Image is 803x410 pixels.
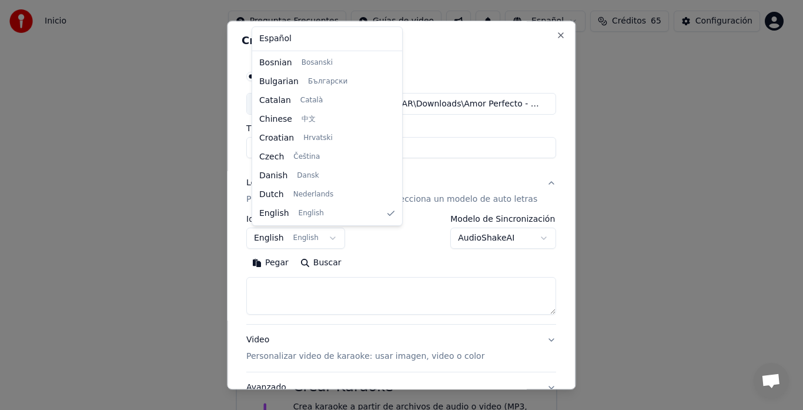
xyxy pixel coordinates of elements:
[259,151,284,163] span: Czech
[302,58,333,68] span: Bosanski
[259,95,291,106] span: Catalan
[259,170,287,182] span: Danish
[259,33,292,45] span: Español
[297,171,319,181] span: Dansk
[293,152,320,162] span: Čeština
[259,57,292,69] span: Bosnian
[259,132,294,144] span: Croatian
[308,77,347,86] span: Български
[259,208,289,219] span: English
[303,134,333,143] span: Hrvatski
[259,114,292,125] span: Chinese
[302,115,316,124] span: 中文
[259,189,284,201] span: Dutch
[293,190,333,199] span: Nederlands
[300,96,323,105] span: Català
[259,76,299,88] span: Bulgarian
[299,209,324,218] span: English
